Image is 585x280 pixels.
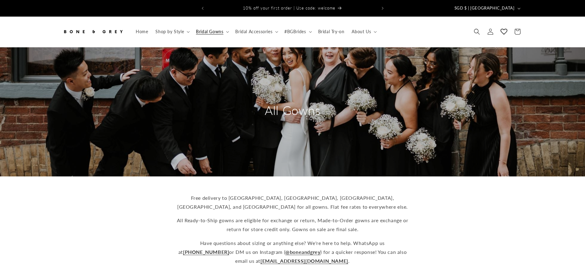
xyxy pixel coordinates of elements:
span: Bridal Try-on [318,29,345,34]
img: Bone and Grey Bridal [62,25,124,38]
span: SGD $ | [GEOGRAPHIC_DATA] [454,5,515,11]
p: Free delivery to [GEOGRAPHIC_DATA], [GEOGRAPHIC_DATA], [GEOGRAPHIC_DATA], [GEOGRAPHIC_DATA], and ... [173,194,412,211]
button: SGD $ | [GEOGRAPHIC_DATA] [451,2,523,14]
p: All Ready-to-Ship gowns are eligible for exchange or return, Made-to-Order gowns are exchange or ... [173,216,412,234]
span: About Us [352,29,371,34]
summary: Bridal Gowns [192,25,232,38]
span: Bridal Gowns [196,29,223,34]
summary: About Us [348,25,379,38]
span: 10% off your first order | Use code: welcome [243,6,335,10]
button: Previous announcement [196,2,209,14]
a: [PHONE_NUMBER] [183,249,229,255]
span: #BGBrides [284,29,306,34]
p: Have questions about sizing or anything else? We're here to help. WhatsApp us at or DM us on Inst... [173,239,412,265]
h2: All Gowns [234,102,351,118]
button: Next announcement [376,2,389,14]
span: Shop by Style [155,29,184,34]
a: Bone and Grey Bridal [60,23,126,41]
span: Bridal Accessories [235,29,272,34]
a: @boneandgrey [285,249,320,255]
summary: Shop by Style [152,25,192,38]
summary: Bridal Accessories [232,25,281,38]
summary: #BGBrides [281,25,314,38]
summary: Search [470,25,484,38]
span: Home [136,29,148,34]
a: Bridal Try-on [314,25,348,38]
a: Home [132,25,152,38]
a: [EMAIL_ADDRESS][DOMAIN_NAME] [260,258,348,264]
